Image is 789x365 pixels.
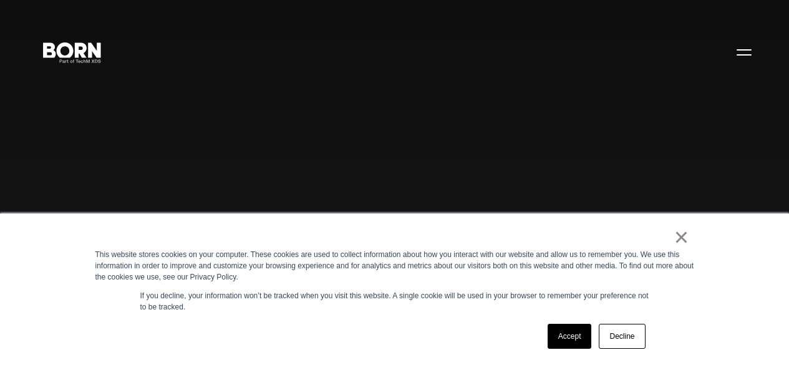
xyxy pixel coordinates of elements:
p: If you decline, your information won’t be tracked when you visit this website. A single cookie wi... [140,290,649,313]
div: This website stores cookies on your computer. These cookies are used to collect information about... [95,249,694,283]
a: Accept [548,324,592,349]
a: Decline [599,324,645,349]
a: × [674,231,689,243]
button: Open [729,39,759,65]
